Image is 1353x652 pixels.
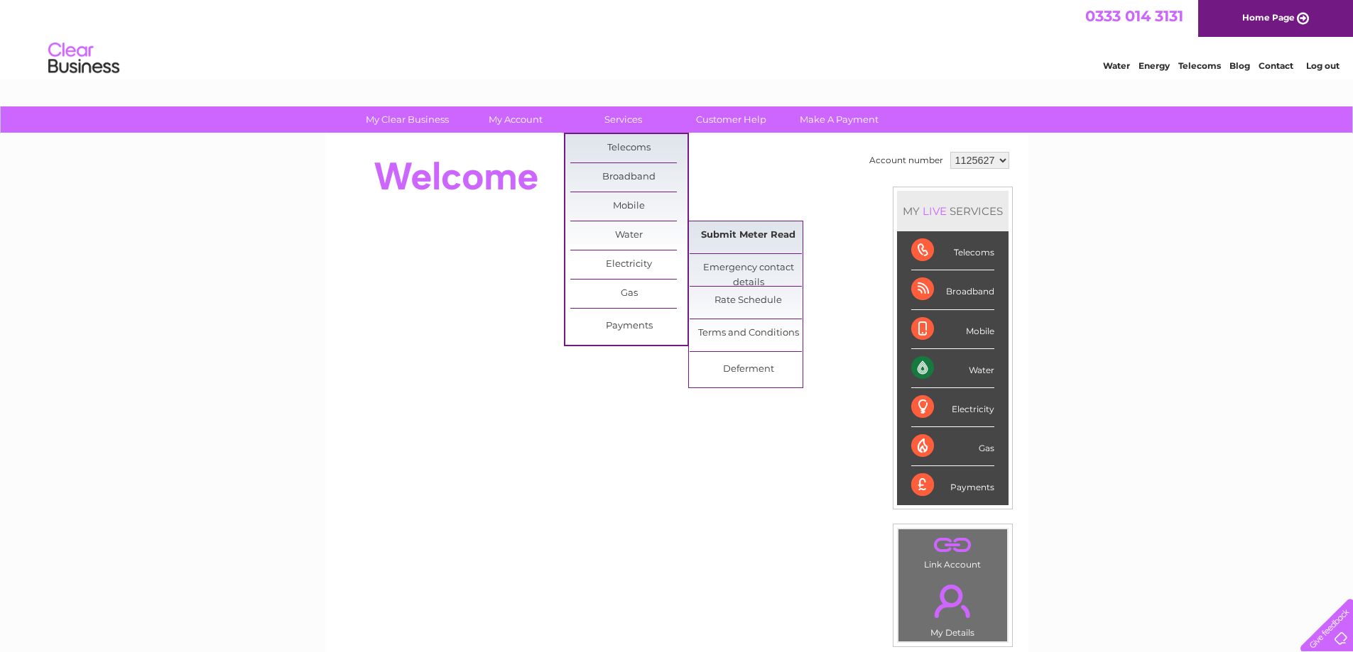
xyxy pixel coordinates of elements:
a: Telecoms [570,134,688,162]
div: Gas [911,427,994,466]
a: Make A Payment [781,106,898,133]
div: MY SERVICES [897,191,1009,231]
a: Blog [1229,60,1250,71]
div: Electricity [911,388,994,427]
div: Payments [911,466,994,504]
a: Water [1103,60,1130,71]
a: Submit Meter Read [690,221,807,250]
a: Telecoms [1178,60,1221,71]
a: Emergency contact details [690,254,807,282]
a: Electricity [570,250,688,279]
div: Broadband [911,270,994,309]
td: My Details [898,573,1008,642]
a: Log out [1306,60,1340,71]
a: Broadband [570,163,688,192]
a: Water [570,221,688,250]
div: Telecoms [911,231,994,270]
a: Gas [570,280,688,308]
td: Link Account [898,529,1008,573]
a: Energy [1139,60,1170,71]
img: logo.png [48,37,120,80]
a: My Account [457,106,574,133]
div: LIVE [920,204,950,218]
div: Water [911,349,994,388]
a: Deferment [690,355,807,384]
a: Mobile [570,192,688,221]
a: Rate Schedule [690,287,807,315]
a: Payments [570,312,688,341]
a: Contact [1259,60,1293,71]
a: Terms and Conditions [690,319,807,348]
a: Services [565,106,682,133]
a: . [902,533,1004,558]
div: Clear Business is a trading name of Verastar Limited (registered in [GEOGRAPHIC_DATA] No. 3667643... [342,8,1013,69]
a: My Clear Business [349,106,466,133]
div: Mobile [911,310,994,349]
a: . [902,576,1004,626]
td: Account number [866,148,947,172]
a: Customer Help [673,106,790,133]
a: 0333 014 3131 [1085,7,1183,25]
